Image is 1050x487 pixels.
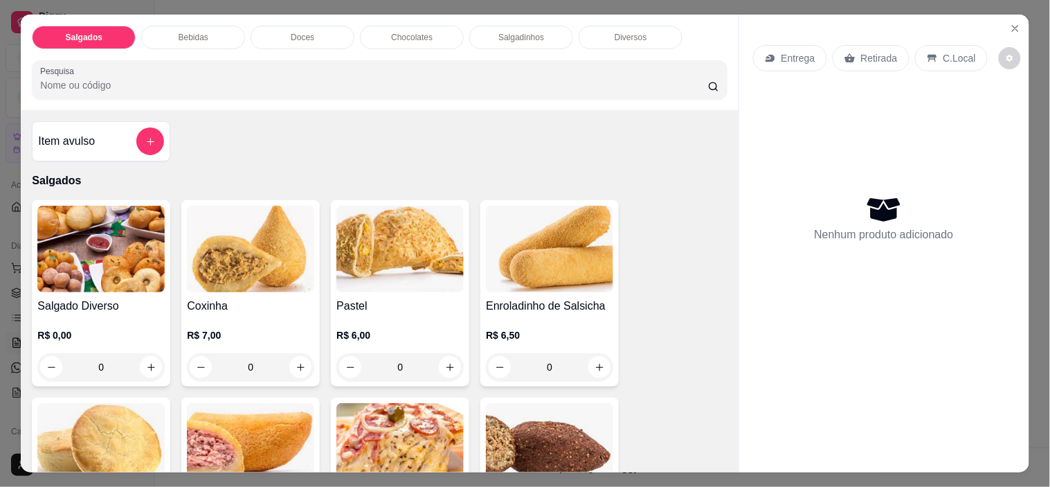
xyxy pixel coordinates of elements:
h4: Coxinha [187,298,314,315]
input: Pesquisa [40,78,708,92]
h4: Enroladinho de Salsicha [486,298,613,315]
p: R$ 6,50 [486,328,613,342]
p: R$ 6,00 [336,328,464,342]
button: decrease-product-quantity [999,47,1021,69]
button: decrease-product-quantity [489,356,511,378]
p: Retirada [861,51,898,65]
p: Salgadinhos [498,32,544,43]
p: C.Local [943,51,976,65]
p: Entrega [781,51,815,65]
p: Diversos [615,32,647,43]
p: Chocolates [391,32,433,43]
img: product-image [336,206,464,292]
p: Bebidas [179,32,208,43]
button: increase-product-quantity [588,356,610,378]
p: R$ 0,00 [37,328,165,342]
p: Nenhum produto adicionado [815,227,954,243]
label: Pesquisa [40,65,79,77]
h4: Item avulso [38,133,95,150]
h4: Pastel [336,298,464,315]
img: product-image [486,206,613,292]
img: product-image [37,206,165,292]
p: R$ 7,00 [187,328,314,342]
h4: Salgado Diverso [37,298,165,315]
button: add-separate-item [136,127,164,155]
button: Close [1004,17,1026,39]
p: Salgados [32,172,727,189]
p: Doces [291,32,314,43]
img: product-image [187,206,314,292]
p: Salgados [66,32,102,43]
